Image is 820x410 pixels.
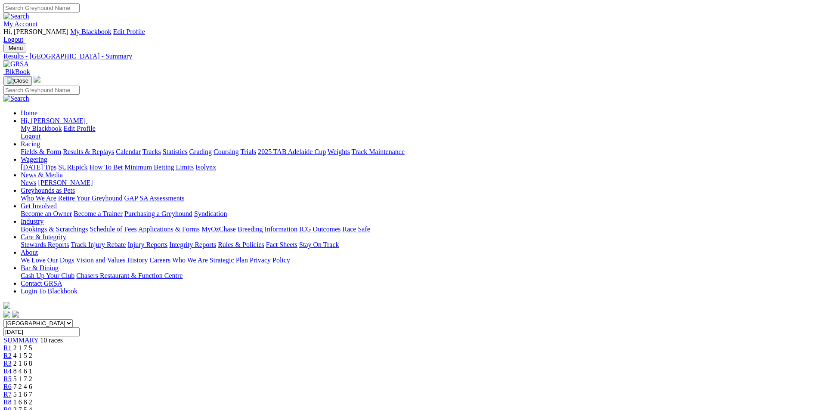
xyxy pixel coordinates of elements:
a: Retire Your Greyhound [58,194,123,202]
a: Stewards Reports [21,241,69,248]
a: R5 [3,375,12,382]
a: News [21,179,36,186]
a: Logout [3,36,23,43]
div: My Account [3,28,817,43]
a: Become an Owner [21,210,72,217]
a: [PERSON_NAME] [38,179,93,186]
a: Breeding Information [238,225,297,233]
a: Syndication [194,210,227,217]
div: Care & Integrity [21,241,817,249]
div: Wagering [21,163,817,171]
a: R3 [3,360,12,367]
img: logo-grsa-white.png [34,76,40,83]
a: R1 [3,344,12,351]
a: Injury Reports [127,241,167,248]
img: Search [3,12,29,20]
span: 5 1 7 2 [13,375,32,382]
a: Contact GRSA [21,280,62,287]
img: Search [3,95,29,102]
button: Toggle navigation [3,43,26,52]
a: ICG Outcomes [299,225,340,233]
a: Chasers Restaurant & Function Centre [76,272,183,279]
a: Industry [21,218,43,225]
span: 8 4 6 1 [13,367,32,375]
a: Applications & Forms [138,225,200,233]
a: My Blackbook [21,125,62,132]
a: 2025 TAB Adelaide Cup [258,148,326,155]
a: Race Safe [342,225,370,233]
a: Logout [21,133,40,140]
a: Wagering [21,156,47,163]
a: History [127,256,148,264]
div: Bar & Dining [21,272,817,280]
span: Hi, [PERSON_NAME] [21,117,86,124]
a: Fields & Form [21,148,61,155]
a: Calendar [116,148,141,155]
input: Search [3,86,80,95]
a: Track Maintenance [352,148,405,155]
a: Purchasing a Greyhound [124,210,192,217]
a: Edit Profile [64,125,96,132]
a: Statistics [163,148,188,155]
a: R7 [3,391,12,398]
img: logo-grsa-white.png [3,302,10,309]
a: Vision and Values [76,256,125,264]
a: Schedule of Fees [90,225,136,233]
span: Menu [9,45,23,51]
a: Racing [21,140,40,148]
img: facebook.svg [3,311,10,318]
a: R6 [3,383,12,390]
a: Results - [GEOGRAPHIC_DATA] - Summary [3,52,817,60]
a: How To Bet [90,163,123,171]
a: Coursing [214,148,239,155]
a: Bar & Dining [21,264,59,271]
a: BlkBook [3,68,30,75]
a: Careers [149,256,170,264]
div: Racing [21,148,817,156]
a: Isolynx [195,163,216,171]
a: Weights [328,148,350,155]
a: Hi, [PERSON_NAME] [21,117,87,124]
a: Track Injury Rebate [71,241,126,248]
a: SUMMARY [3,336,38,344]
div: About [21,256,817,264]
a: Greyhounds as Pets [21,187,75,194]
div: News & Media [21,179,817,187]
a: R4 [3,367,12,375]
a: News & Media [21,171,63,179]
a: Rules & Policies [218,241,264,248]
a: Trials [240,148,256,155]
a: Who We Are [21,194,56,202]
a: Get Involved [21,202,57,210]
a: Grading [189,148,212,155]
a: R8 [3,398,12,406]
a: Cash Up Your Club [21,272,74,279]
button: Toggle navigation [3,76,32,86]
a: [DATE] Tips [21,163,56,171]
a: About [21,249,38,256]
span: 2 1 7 5 [13,344,32,351]
a: GAP SA Assessments [124,194,185,202]
a: My Account [3,20,38,28]
a: Who We Are [172,256,208,264]
a: MyOzChase [201,225,236,233]
a: Care & Integrity [21,233,66,240]
a: Results & Replays [63,148,114,155]
span: 4 1 5 2 [13,352,32,359]
img: GRSA [3,60,29,68]
span: 2 1 6 8 [13,360,32,367]
span: BlkBook [5,68,30,75]
span: Hi, [PERSON_NAME] [3,28,68,35]
input: Search [3,3,80,12]
a: Edit Profile [113,28,145,35]
a: Bookings & Scratchings [21,225,88,233]
a: Home [21,109,37,117]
